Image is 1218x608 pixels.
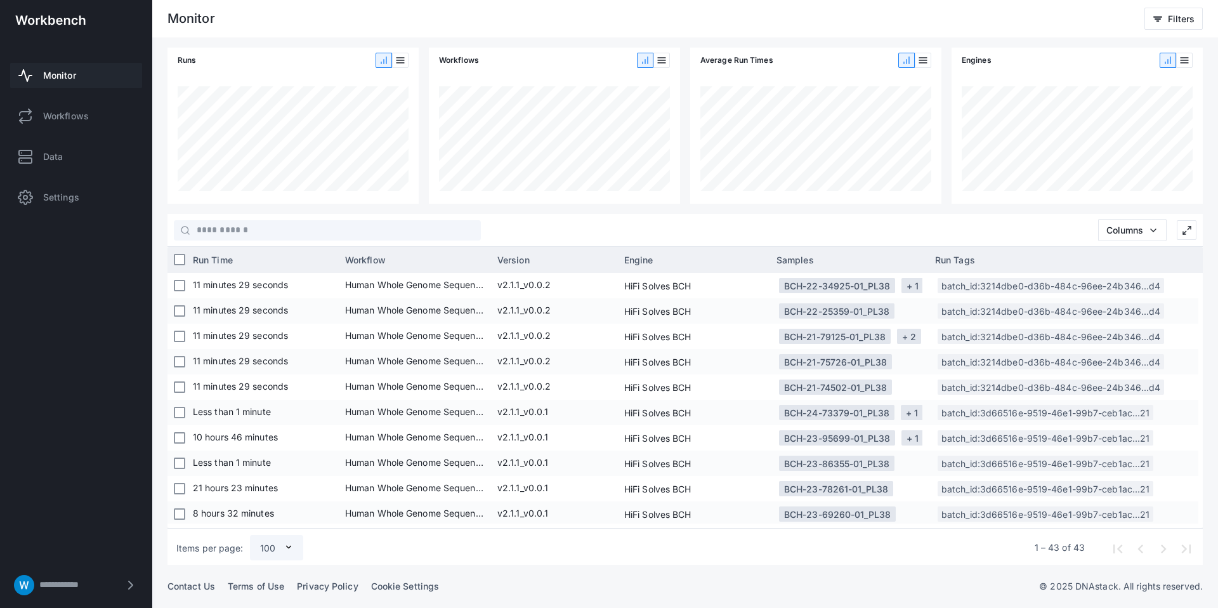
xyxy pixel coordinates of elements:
div: BCH-22-34925-01_PL38 [784,274,890,298]
span: Columns [1106,225,1143,235]
span: Filters [1168,13,1195,24]
span: Human Whole Genome Sequencing (HiFi Solves) [345,476,485,501]
span: 11 minutes 29 seconds [193,305,288,315]
span: HiFi Solves BCH [624,503,691,526]
span: Human Whole Genome Sequencing (HiFi Solves) [345,400,485,425]
div: Monitor [167,13,215,25]
span: Human Whole Genome Sequencing (HiFi Solves) [345,501,485,527]
span: HiFi Solves BCH [624,300,691,323]
div: BCH-23-95699-01_PL38 [784,426,890,450]
div: + 2 [902,325,916,348]
div: batch_id:3214dbe0-d36b-484c-96ee-24b346...d4 [938,354,1164,369]
div: BCH-21-75726-01_PL38 [784,350,887,374]
span: v2.1.1_v0.0.2 [497,298,612,324]
div: batch_id:3d66516e-9519-46e1-99b7-ceb1ac...21 [938,456,1153,471]
span: HiFi Solves BCH [624,477,691,501]
a: Monitor [10,63,142,88]
div: BCH-21-74502-01_PL38 [784,376,887,399]
div: BCH-23-86355-01_PL38 [784,452,889,475]
span: HiFi Solves BCH [624,274,691,298]
span: v2.1.1_v0.0.2 [497,349,612,374]
div: BCH-23-69260-01_PL38 [784,503,891,526]
span: HiFi Solves BCH [624,452,691,475]
div: 1 – 43 of 43 [1035,541,1085,554]
a: Contact Us [167,581,215,591]
span: Human Whole Genome Sequencing (HiFi Solves) [345,273,485,298]
a: Settings [10,185,142,210]
span: 8 hours 32 minutes [193,508,274,519]
div: BCH-24-73379-01_PL38 [784,401,889,425]
div: BCH-22-25359-01_PL38 [784,300,889,323]
span: Run Tags [935,254,975,265]
span: Human Whole Genome Sequencing (HiFi Solves) [345,374,485,400]
span: v2.1.1_v0.0.1 [497,476,612,501]
button: Filters [1144,8,1203,30]
div: batch_id:3d66516e-9519-46e1-99b7-ceb1ac...21 [938,405,1153,420]
span: Workflows [43,110,89,122]
span: Workflow [345,254,386,265]
span: Average Run Times [700,54,773,67]
span: HiFi Solves BCH [624,376,691,399]
span: 11 minutes 29 seconds [193,279,288,290]
span: Engine [624,254,653,265]
span: Data [43,150,63,163]
span: Human Whole Genome Sequencing (HiFi Solves) [345,324,485,349]
p: © 2025 DNAstack. All rights reserved. [1039,580,1203,593]
span: Monitor [43,69,76,82]
span: Settings [43,191,79,204]
span: Runs [178,54,196,67]
span: HiFi Solves BCH [624,325,691,348]
a: Data [10,144,142,169]
a: Workflows [10,103,142,129]
span: 11 minutes 29 seconds [193,330,288,341]
span: 21 hours 23 minutes [193,482,278,493]
div: batch_id:3214dbe0-d36b-484c-96ee-24b346...d4 [938,380,1164,395]
span: v2.1.1_v0.0.2 [497,273,612,298]
button: Columns [1098,219,1167,241]
span: HiFi Solves BCH [624,426,691,450]
div: batch_id:3214dbe0-d36b-484c-96ee-24b346...d4 [938,278,1164,293]
button: Previous page [1128,536,1151,559]
img: workbench-logo-white.svg [15,15,86,25]
span: Less than 1 minute [193,457,271,468]
span: v2.1.1_v0.0.2 [497,324,612,349]
span: v2.1.1_v0.0.1 [497,501,612,527]
a: Cookie Settings [371,581,440,591]
span: Human Whole Genome Sequencing (HiFi Solves) [345,451,485,476]
span: HiFi Solves BCH [624,401,691,425]
div: batch_id:3214dbe0-d36b-484c-96ee-24b346...d4 [938,329,1164,344]
div: batch_id:3214dbe0-d36b-484c-96ee-24b346...d4 [938,303,1164,319]
span: Workflows [439,54,479,67]
a: Terms of Use [228,581,284,591]
div: + 1 [907,274,919,298]
div: BCH-21-79125-01_PL38 [784,325,886,348]
span: v2.1.1_v0.0.1 [497,400,612,425]
div: batch_id:3d66516e-9519-46e1-99b7-ceb1ac...21 [938,506,1153,522]
div: + 1 [907,426,919,450]
span: Version [497,254,530,265]
span: Samples [776,254,814,265]
span: v2.1.1_v0.0.1 [497,451,612,476]
div: + 1 [906,401,918,425]
span: v2.1.1_v0.0.2 [497,374,612,400]
div: batch_id:3d66516e-9519-46e1-99b7-ceb1ac...21 [938,481,1153,496]
span: v2.1.1_v0.0.1 [497,425,612,451]
button: Last page [1174,536,1196,559]
div: Items per page: [176,542,244,555]
button: First page [1105,536,1128,559]
span: Run Time [193,254,233,265]
span: 10 hours 46 minutes [193,432,278,442]
span: HiFi Solves BCH [624,350,691,374]
div: BCH-23-78261-01_PL38 [784,477,888,501]
span: Human Whole Genome Sequencing (HiFi Solves) [345,349,485,374]
span: Less than 1 minute [193,406,271,417]
a: Privacy Policy [297,581,358,591]
span: 11 minutes 29 seconds [193,381,288,392]
div: batch_id:3d66516e-9519-46e1-99b7-ceb1ac...21 [938,430,1153,446]
span: Engines [962,54,992,67]
span: Human Whole Genome Sequencing (HiFi Solves) [345,425,485,451]
span: 11 minutes 29 seconds [193,355,288,366]
button: Next page [1151,536,1174,559]
span: Human Whole Genome Sequencing (HiFi Solves) [345,298,485,324]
